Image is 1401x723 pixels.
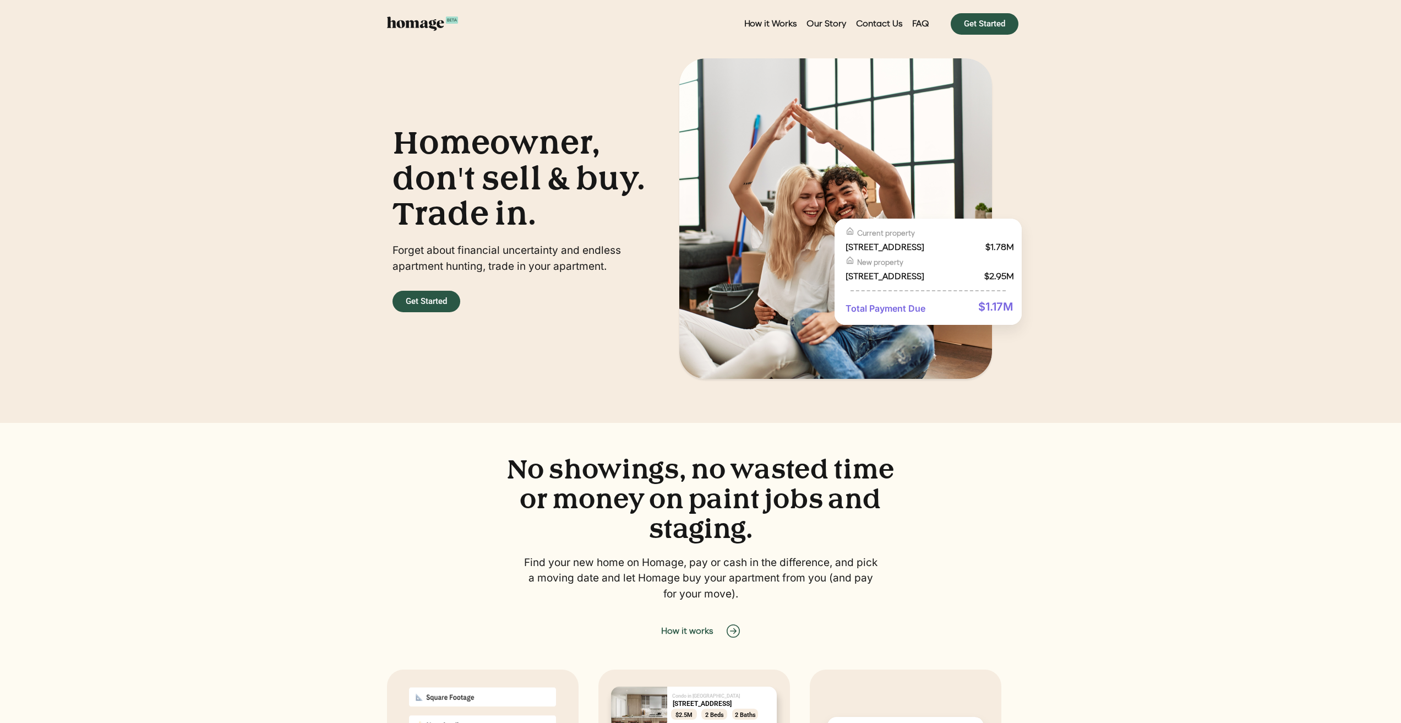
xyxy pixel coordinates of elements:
a: Get Started [393,291,460,312]
div: [STREET_ADDRESS] [673,700,775,707]
a: Our Story [802,11,851,36]
div: $2.5M [673,712,695,718]
div: 2 Beds [703,712,726,718]
h2: [STREET_ADDRESS] [846,271,924,282]
h2: $1.17M [978,300,1013,314]
a: Contact Us [851,11,907,36]
h2: New property [857,259,919,268]
img: Line [846,256,855,265]
p: Find your new home on Homage, pay or cash in the difference, and pick a moving date and let Homag... [521,555,880,602]
img: Homage-AI-Home-Trade-In-Platform-5 [679,58,992,379]
a: Get Started [951,13,1018,35]
div: Condo in [GEOGRAPHIC_DATA] [672,694,775,699]
h2: Current property [857,230,944,239]
span: Get Started [406,297,447,306]
h2: Forget about financial uncertainty and endless apartment hunting, trade in your apartment. [393,243,657,274]
h1: Homeowner, don't sell & buy. Trade in. [393,125,657,232]
h2: $1.78M [985,242,1014,253]
h2: $2.95M [984,271,1014,282]
a: How it works [650,621,751,645]
div: 2 Baths [734,712,756,718]
h2: Total Payment Due [846,303,925,314]
h1: No showings, no wasted time or money on paint jobs and staging. [500,455,902,544]
h3: [STREET_ADDRESS] [846,242,924,253]
span: Get Started [964,20,1005,28]
span: How it works [661,627,713,639]
a: How it Works [739,11,802,36]
img: Line [846,226,855,236]
a: FAQ [907,11,934,36]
